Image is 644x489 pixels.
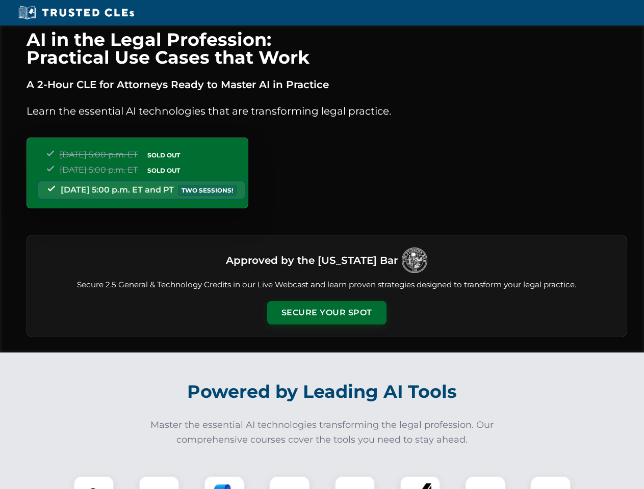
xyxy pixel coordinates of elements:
span: [DATE] 5:00 p.m. ET [60,165,138,175]
span: SOLD OUT [144,150,184,160]
img: Trusted CLEs [15,5,137,20]
p: A 2-Hour CLE for Attorneys Ready to Master AI in Practice [27,76,627,93]
p: Master the essential AI technologies transforming the legal profession. Our comprehensive courses... [144,418,501,447]
span: [DATE] 5:00 p.m. ET [60,150,138,159]
h2: Powered by Leading AI Tools [40,374,605,410]
p: Secure 2.5 General & Technology Credits in our Live Webcast and learn proven strategies designed ... [39,279,614,291]
img: Logo [402,248,427,273]
button: Secure Your Spot [267,301,387,324]
h1: AI in the Legal Profession: Practical Use Cases that Work [27,31,627,66]
h3: Approved by the [US_STATE] Bar [226,251,398,269]
span: SOLD OUT [144,165,184,176]
p: Learn the essential AI technologies that are transforming legal practice. [27,103,627,119]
